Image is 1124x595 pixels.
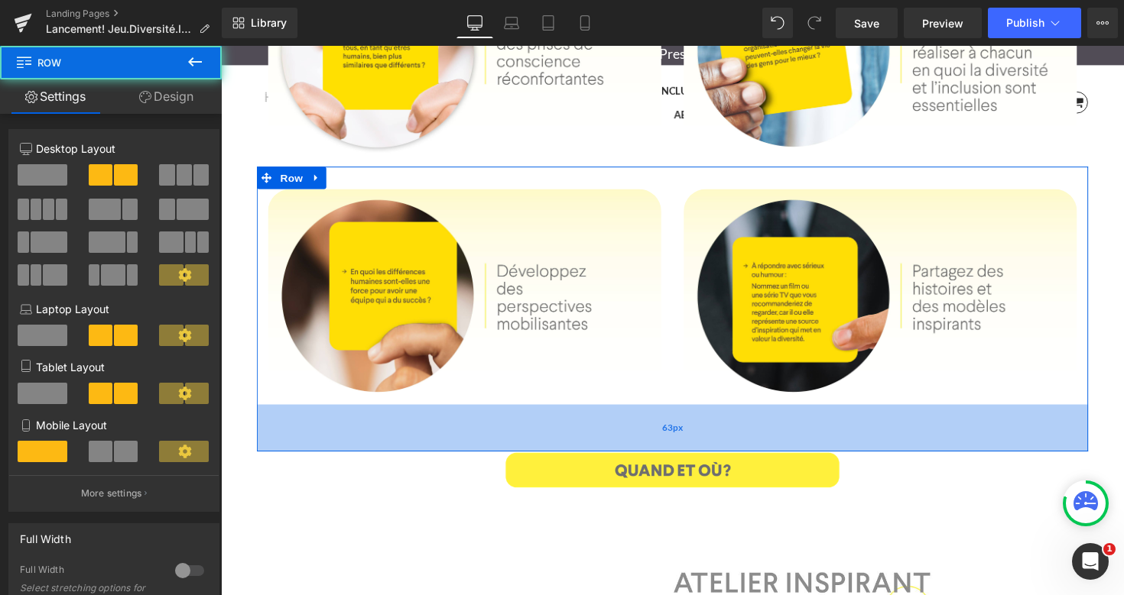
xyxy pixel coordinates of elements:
[251,16,287,30] span: Library
[81,487,142,500] p: More settings
[1103,543,1116,555] span: 1
[854,15,879,31] span: Save
[493,8,530,38] a: Laptop
[88,124,108,147] a: Expand / Collapse
[988,8,1081,38] button: Publish
[1006,17,1044,29] span: Publish
[20,564,160,580] div: Full Width
[111,79,222,114] a: Design
[453,385,473,397] span: 63px
[799,8,830,38] button: Redo
[530,8,567,38] a: Tablet
[46,23,193,35] span: Lancement! Jeu.Diversité.Inclusion.
[922,15,963,31] span: Preview
[762,8,793,38] button: Undo
[1072,543,1109,580] iframe: Intercom live chat
[46,8,222,20] a: Landing Pages
[15,46,168,79] span: Row
[20,524,71,545] div: Full Width
[456,8,493,38] a: Desktop
[57,124,87,147] span: Row
[20,301,208,317] p: Laptop Layout
[1087,8,1118,38] button: More
[904,8,982,38] a: Preview
[20,417,208,433] p: Mobile Layout
[567,8,603,38] a: Mobile
[20,141,208,157] p: Desktop Layout
[222,8,297,38] a: New Library
[20,359,208,375] p: Tablet Layout
[9,475,219,511] button: More settings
